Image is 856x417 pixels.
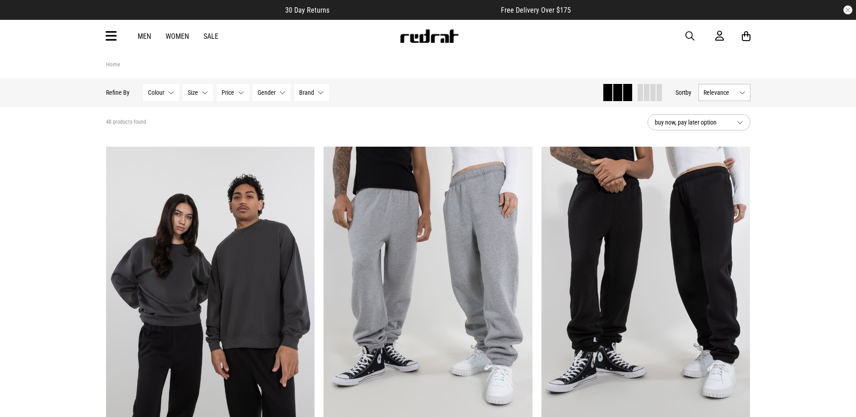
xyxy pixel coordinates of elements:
a: Men [138,32,151,41]
button: Brand [294,84,329,101]
span: by [685,89,691,96]
p: Refine By [106,89,130,96]
span: Gender [258,89,276,96]
span: Brand [299,89,314,96]
button: buy now, pay later option [648,114,750,130]
span: Price [222,89,234,96]
button: Sortby [676,87,691,98]
span: 48 products found [106,119,146,126]
span: 30 Day Returns [285,6,329,14]
button: Price [217,84,249,101]
a: Sale [204,32,218,41]
button: Colour [143,84,179,101]
img: Redrat logo [399,29,459,43]
button: Size [183,84,213,101]
span: Colour [148,89,164,96]
iframe: Customer reviews powered by Trustpilot [347,5,483,14]
span: buy now, pay later option [655,117,730,128]
span: Relevance [703,89,736,96]
a: Women [166,32,189,41]
span: Size [188,89,198,96]
a: Home [106,61,120,68]
button: Gender [253,84,291,101]
span: Free Delivery Over $175 [501,6,571,14]
button: Relevance [699,84,750,101]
